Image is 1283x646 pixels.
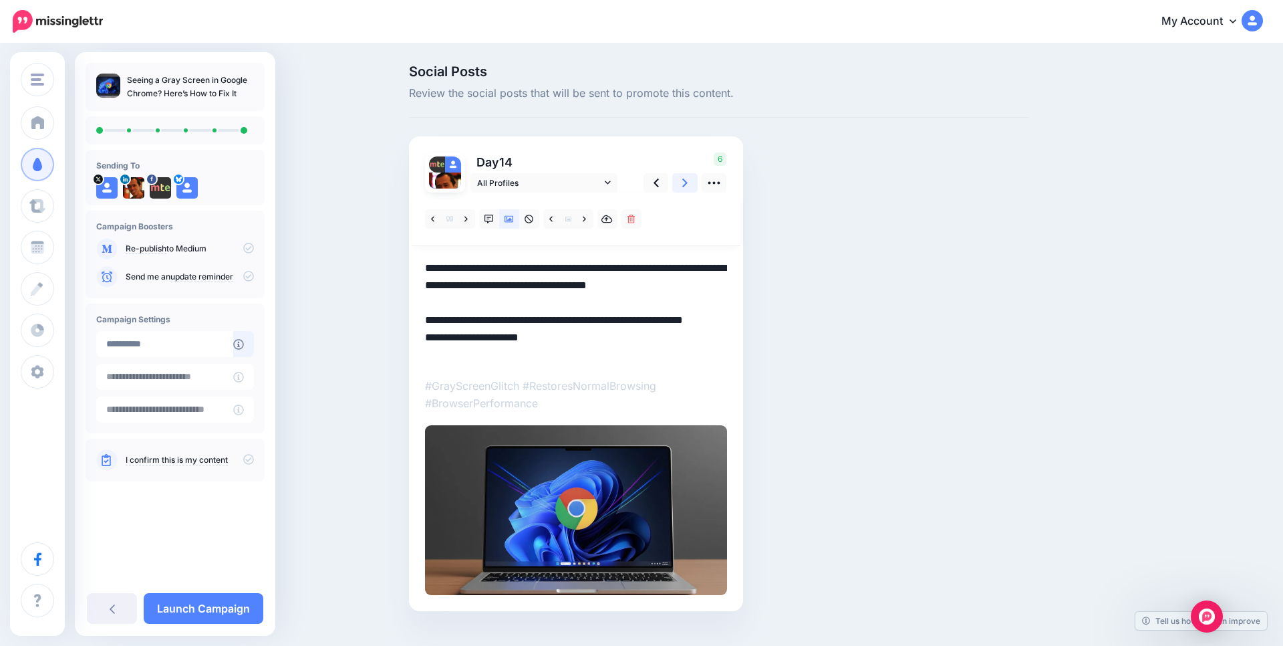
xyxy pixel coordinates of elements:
span: Social Posts [409,65,1029,78]
p: Day [470,152,619,172]
img: 9c9f00047317cf0c58e32280e231dc62_thumb.jpg [96,74,120,98]
p: to Medium [126,243,254,255]
img: 310393109_477915214381636_3883985114093244655_n-bsa153274.png [150,177,171,199]
p: Seeing a Gray Screen in Google Chrome? Here’s How to Fix It [127,74,254,100]
img: user_default_image.png [96,177,118,199]
img: 310393109_477915214381636_3883985114093244655_n-bsa153274.png [429,156,445,173]
p: #GrayScreenGlitch #RestoresNormalBrowsing #BrowserPerformance [425,377,727,412]
a: I confirm this is my content [126,455,228,465]
a: All Profiles [470,173,617,193]
span: 14 [499,155,513,169]
h4: Campaign Settings [96,314,254,324]
span: All Profiles [477,176,601,190]
a: Tell us how we can improve [1135,612,1267,630]
a: My Account [1148,5,1263,38]
p: Send me an [126,271,254,283]
img: Missinglettr [13,10,103,33]
img: user_default_image.png [176,177,198,199]
img: 1516360547491-88590.png [123,177,144,199]
a: update reminder [170,272,233,282]
img: menu.png [31,74,44,86]
h4: Campaign Boosters [96,221,254,231]
a: Re-publish [126,243,166,254]
img: 1516360547491-88590.png [429,173,461,205]
span: 6 [714,152,726,166]
img: 9c9f00047317cf0c58e32280e231dc62.jpg [425,425,727,595]
h4: Sending To [96,160,254,171]
img: user_default_image.png [445,156,461,173]
div: Open Intercom Messenger [1191,601,1223,633]
span: Review the social posts that will be sent to promote this content. [409,85,1029,102]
